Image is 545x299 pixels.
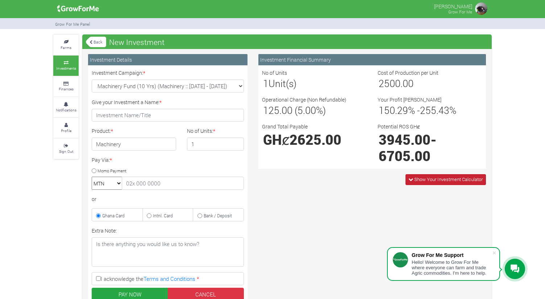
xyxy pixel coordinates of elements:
h1: - [379,131,481,164]
span: Show Your Investment Calculator [414,176,483,183]
a: Investments [53,56,79,75]
small: Sign Out [59,149,73,154]
span: 1 [263,77,269,90]
input: Ghana Card [96,213,101,218]
small: Ghana Card [102,213,125,218]
span: 2625.00 [290,131,341,148]
a: Sign Out [53,139,79,159]
input: Investment Name/Title [92,109,244,122]
small: Bank / Deposit [204,213,232,218]
span: 150.29 [379,104,408,116]
div: Hello! Welcome to Grow For Me where everyone can farm and trade Agric commodities. I'm here to help. [412,259,492,276]
span: New Investment [107,35,166,49]
span: 2500.00 [379,77,413,90]
small: Profile [61,128,71,133]
div: Grow For Me Support [412,252,492,258]
h4: Machinery [92,138,176,151]
label: Give your Investment a Name: [92,98,162,106]
label: Investment Campaign: [92,69,145,77]
label: No of Units: [187,127,215,135]
small: Momo Payment [97,168,126,173]
label: Extra Note: [92,227,117,234]
small: Finances [59,86,74,91]
a: Profile [53,118,79,138]
label: Cost of Production per Unit [378,69,438,77]
p: [PERSON_NAME] [434,1,472,10]
label: Potential ROS GHȼ [378,123,420,130]
h3: % - % [379,105,481,116]
label: Pay Via: [92,156,112,164]
a: Finances [53,77,79,97]
label: Operational Charge (Non Refundable) [262,96,346,103]
span: 3945.00 [379,131,430,148]
small: Grow For Me [448,9,472,15]
a: Terms and Conditions [143,275,195,282]
h1: GHȼ [263,131,366,148]
div: Investment Details [88,54,247,65]
input: Intnl. Card [147,213,151,218]
label: Product: [92,127,113,135]
input: 02x 000 0000 [122,177,244,190]
small: Intnl. Card [153,213,173,218]
div: Investment Financial Summary [258,54,486,65]
span: 6705.00 [379,147,430,165]
span: 125.00 (5.00%) [263,104,326,116]
a: Back [86,36,106,48]
small: Investments [56,66,76,71]
h3: Unit(s) [263,78,366,89]
img: growforme image [474,1,488,16]
a: Farms [53,35,79,55]
div: or [92,195,244,203]
label: Grand Total Payable [262,123,308,130]
input: I acknowledge theTerms and Conditions * [96,276,101,281]
small: Grow For Me Panel [55,21,90,27]
input: Momo Payment [92,168,96,173]
input: Bank / Deposit [197,213,202,218]
a: Notifications [53,97,79,117]
label: Your Profit [PERSON_NAME] [378,96,441,103]
label: I acknowledge the [92,272,244,285]
small: Farms [61,45,71,50]
label: No of Units [262,69,287,77]
small: Notifications [56,107,76,112]
img: growforme image [55,1,101,16]
span: 255.43 [420,104,449,116]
